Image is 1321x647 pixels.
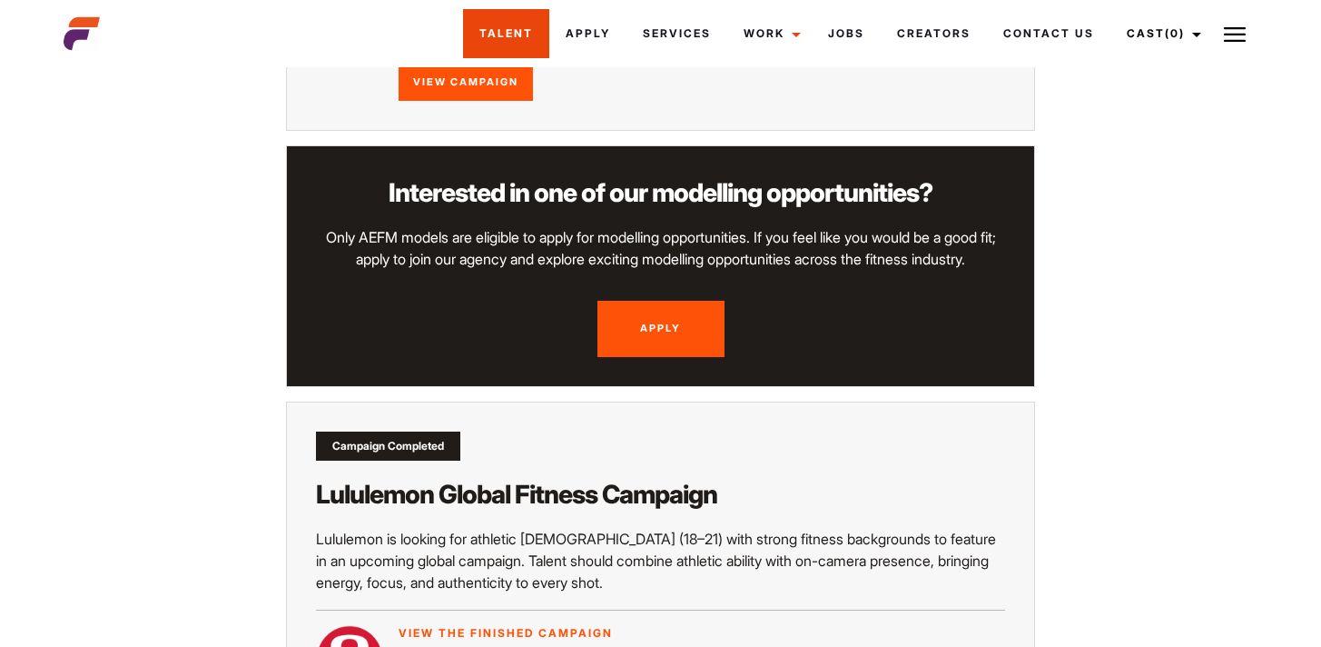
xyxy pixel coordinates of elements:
[399,64,533,102] a: View Campaign
[1224,24,1246,45] img: Burger icon
[399,625,1005,642] p: View the finished campaign
[316,175,1005,210] h2: Interested in one of our modelling opportunities?
[316,226,1005,270] p: Only AEFM models are eligible to apply for modelling opportunities. If you feel like you would be...
[1165,26,1185,40] span: (0)
[316,432,460,461] div: Campaign Completed
[64,15,100,52] img: cropped-aefm-brand-fav-22-square.png
[987,9,1110,58] a: Contact Us
[316,528,1005,593] p: Lululemon is looking for athletic [DEMOGRAPHIC_DATA] (18–21) with strong fitness backgrounds to f...
[626,9,727,58] a: Services
[316,477,1005,512] h2: Lululemon Global Fitness Campaign
[1110,9,1212,58] a: Cast(0)
[727,9,812,58] a: Work
[881,9,987,58] a: Creators
[549,9,626,58] a: Apply
[812,9,881,58] a: Jobs
[463,9,549,58] a: Talent
[597,301,725,357] a: Apply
